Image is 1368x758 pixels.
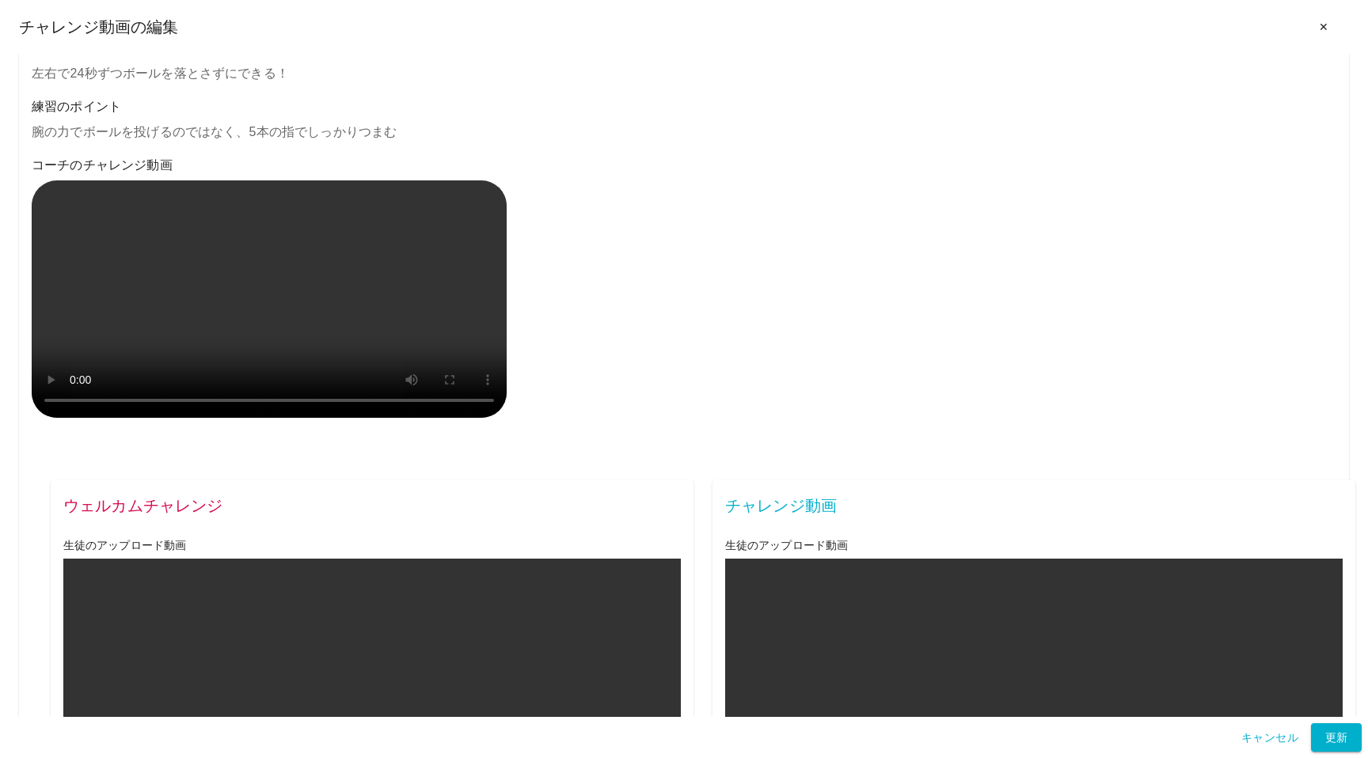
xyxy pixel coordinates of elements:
p: 腕の力でボールを投げるのではなく、5本の指でしっかりつまむ [32,123,1336,142]
h6: コーチのチャレンジ動画 [32,154,1336,176]
button: 更新 [1311,723,1362,752]
h6: 生徒のアップロード動画 [63,537,681,555]
p: 左右で24秒ずつボールを落とさずにできる！ [32,64,1336,83]
span: チャレンジ動画 [725,493,1343,518]
button: ✕ [1298,13,1349,42]
h6: 生徒のアップロード動画 [725,537,1343,555]
div: チャレンジ動画の編集 [19,13,1349,42]
button: キャンセル [1235,723,1305,752]
span: ウェルカムチャレンジ [63,493,681,518]
h6: 練習のポイント [32,96,1336,118]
